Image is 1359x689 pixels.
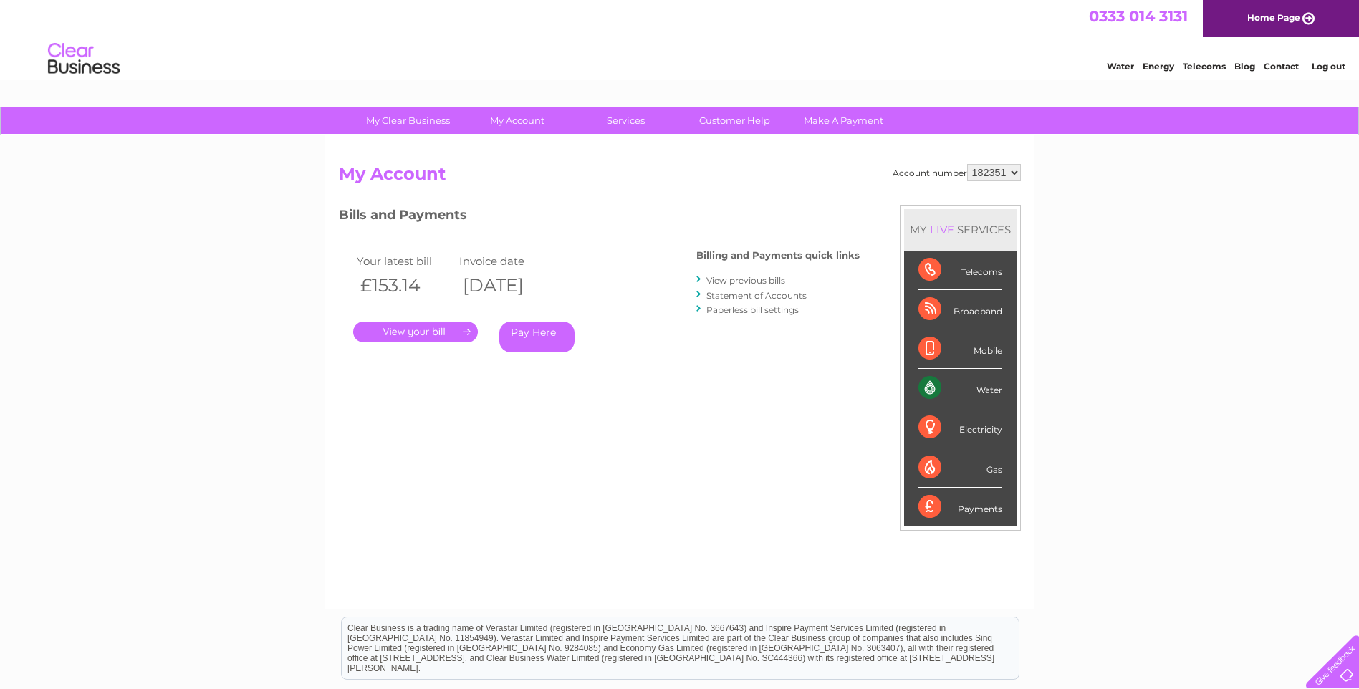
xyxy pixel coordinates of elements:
[918,488,1002,526] div: Payments
[342,8,1019,69] div: Clear Business is a trading name of Verastar Limited (registered in [GEOGRAPHIC_DATA] No. 3667643...
[339,164,1021,191] h2: My Account
[1183,61,1226,72] a: Telecoms
[353,251,456,271] td: Your latest bill
[456,271,559,300] th: [DATE]
[706,290,807,301] a: Statement of Accounts
[918,329,1002,369] div: Mobile
[339,205,860,230] h3: Bills and Payments
[1089,7,1188,25] a: 0333 014 3131
[1107,61,1134,72] a: Water
[784,107,903,134] a: Make A Payment
[918,408,1002,448] div: Electricity
[706,304,799,315] a: Paperless bill settings
[904,209,1017,250] div: MY SERVICES
[456,251,559,271] td: Invoice date
[1143,61,1174,72] a: Energy
[696,250,860,261] h4: Billing and Payments quick links
[1264,61,1299,72] a: Contact
[918,448,1002,488] div: Gas
[927,223,957,236] div: LIVE
[567,107,685,134] a: Services
[893,164,1021,181] div: Account number
[458,107,576,134] a: My Account
[499,322,575,352] a: Pay Here
[1312,61,1345,72] a: Log out
[706,275,785,286] a: View previous bills
[918,290,1002,329] div: Broadband
[47,37,120,81] img: logo.png
[353,271,456,300] th: £153.14
[918,251,1002,290] div: Telecoms
[353,322,478,342] a: .
[918,369,1002,408] div: Water
[1234,61,1255,72] a: Blog
[676,107,794,134] a: Customer Help
[349,107,467,134] a: My Clear Business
